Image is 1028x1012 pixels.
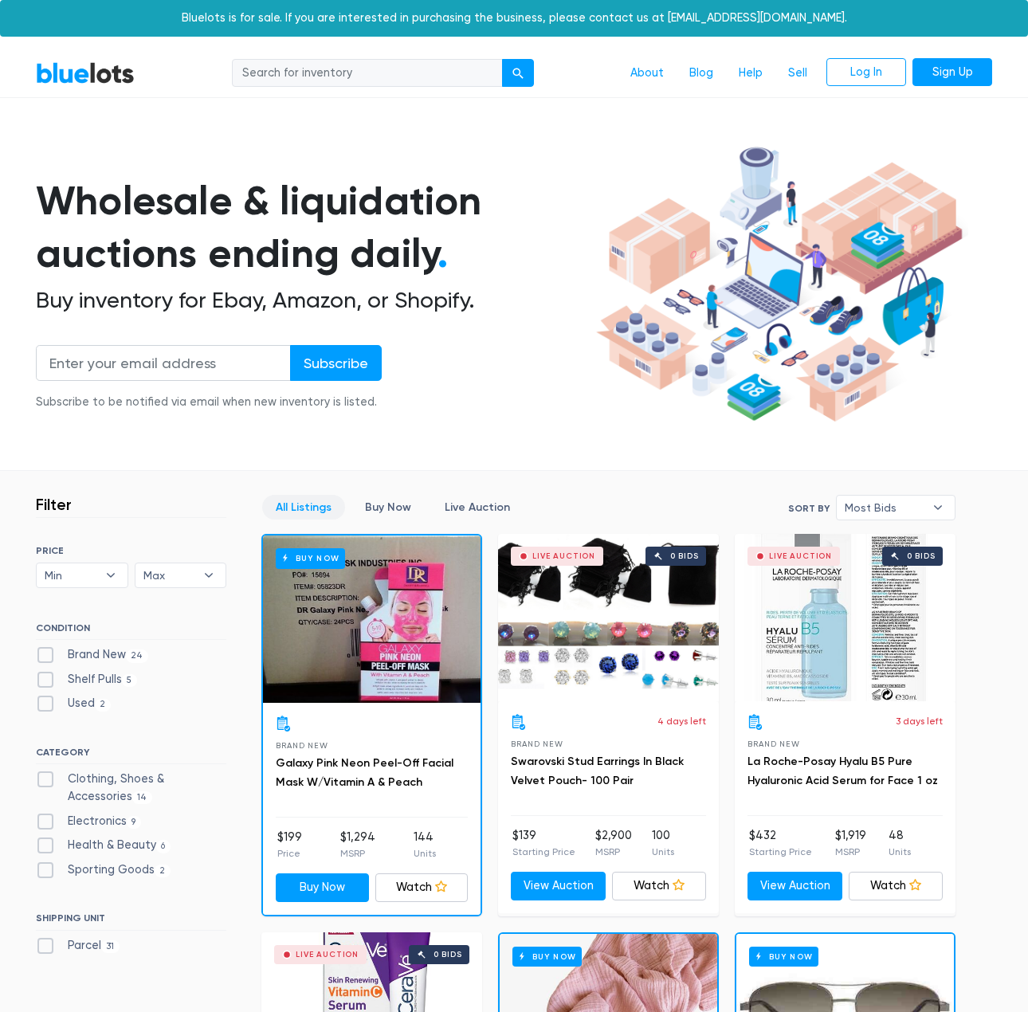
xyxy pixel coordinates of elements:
a: Live Auction 0 bids [735,534,955,701]
div: 0 bids [434,951,462,959]
span: 14 [132,791,152,804]
h6: Buy Now [512,947,582,967]
a: Sign Up [912,58,992,87]
span: 2 [95,699,111,712]
p: Starting Price [749,845,812,859]
a: Buy Now [263,535,481,703]
span: 2 [155,865,171,877]
a: View Auction [747,872,842,900]
span: 31 [101,940,120,953]
p: Units [889,845,911,859]
b: ▾ [921,496,955,520]
a: About [618,58,677,88]
li: $139 [512,827,575,859]
li: 100 [652,827,674,859]
h3: Filter [36,495,72,514]
a: Sell [775,58,820,88]
h6: PRICE [36,545,226,556]
a: Galaxy Pink Neon Peel-Off Facial Mask W/Vitamin A & Peach [276,756,453,789]
a: Watch [375,873,469,902]
span: Most Bids [845,496,924,520]
span: Brand New [276,741,328,750]
h1: Wholesale & liquidation auctions ending daily [36,175,591,280]
a: All Listings [262,495,345,520]
label: Sporting Goods [36,861,171,879]
li: $2,900 [595,827,632,859]
label: Health & Beauty [36,837,171,854]
span: Max [143,563,196,587]
span: 9 [127,816,141,829]
a: Log In [826,58,906,87]
input: Search for inventory [232,59,503,88]
li: $1,919 [835,827,866,859]
p: MSRP [595,845,632,859]
a: Buy Now [351,495,425,520]
span: Brand New [747,739,799,748]
h2: Buy inventory for Ebay, Amazon, or Shopify. [36,287,591,314]
div: Subscribe to be notified via email when new inventory is listed. [36,394,382,411]
span: . [437,229,448,277]
label: Parcel [36,937,120,955]
a: Live Auction [431,495,524,520]
h6: CATEGORY [36,747,226,764]
label: Shelf Pulls [36,671,137,688]
div: 0 bids [670,552,699,560]
a: BlueLots [36,61,135,84]
a: Watch [849,872,944,900]
a: La Roche-Posay Hyalu B5 Pure Hyaluronic Acid Serum for Face 1 oz [747,755,938,787]
label: Used [36,695,111,712]
label: Brand New [36,646,148,664]
p: 4 days left [657,714,706,728]
p: MSRP [340,846,375,861]
img: hero-ee84e7d0318cb26816c560f6b4441b76977f77a177738b4e94f68c95b2b83dbb.png [591,139,968,430]
label: Sort By [788,501,830,516]
div: Live Auction [296,951,359,959]
h6: SHIPPING UNIT [36,912,226,930]
div: Live Auction [769,552,832,560]
a: Swarovski Stud Earrings In Black Velvet Pouch- 100 Pair [511,755,684,787]
div: Live Auction [532,552,595,560]
input: Subscribe [290,345,382,381]
span: 6 [156,840,171,853]
li: 48 [889,827,911,859]
a: View Auction [511,872,606,900]
li: $199 [277,829,302,861]
p: 3 days left [896,714,943,728]
h6: Buy Now [749,947,818,967]
p: Price [277,846,302,861]
label: Electronics [36,813,141,830]
input: Enter your email address [36,345,291,381]
h6: CONDITION [36,622,226,640]
h6: Buy Now [276,548,345,568]
li: $1,294 [340,829,375,861]
p: Starting Price [512,845,575,859]
a: Watch [612,872,707,900]
a: Live Auction 0 bids [498,534,719,701]
label: Clothing, Shoes & Accessories [36,771,226,805]
span: 24 [126,649,148,662]
a: Blog [677,58,726,88]
li: $432 [749,827,812,859]
p: Units [414,846,436,861]
a: Buy Now [276,873,369,902]
div: 0 bids [907,552,936,560]
span: Brand New [511,739,563,748]
b: ▾ [192,563,226,587]
li: 144 [414,829,436,861]
a: Help [726,58,775,88]
span: Min [45,563,97,587]
b: ▾ [94,563,128,587]
span: 5 [122,674,137,687]
p: MSRP [835,845,866,859]
p: Units [652,845,674,859]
